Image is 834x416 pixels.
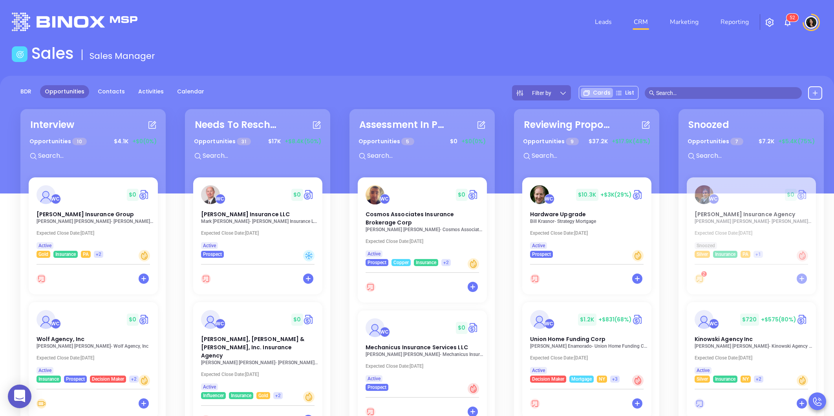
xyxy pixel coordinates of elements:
[416,258,436,267] span: Insurance
[131,375,137,383] span: +2
[522,302,651,383] a: profileWalter Contreras$1.2K+$831(68%)Circle dollarUnion Home Funding Corp[PERSON_NAME] Enamorado...
[695,185,713,204] img: Meagher Insurance Agency
[530,355,648,361] p: Expected Close Date: [DATE]
[96,250,101,259] span: +2
[201,310,220,329] img: Scalzo, Zogby & Wittig, Inc. Insurance Agency
[530,230,648,236] p: Expected Close Date: [DATE]
[755,250,761,259] span: +1
[366,151,484,161] input: Search...
[38,250,48,259] span: Gold
[37,335,85,343] span: Wolf Agency, Inc
[730,138,743,145] span: 7
[530,219,648,224] p: Bill Krasnor - Strategy Mortgage
[695,343,812,349] p: Craig Wilson - Kinowski Agency Inc
[193,302,322,399] a: profileWalter Contreras$0Circle dollar[PERSON_NAME], [PERSON_NAME] & [PERSON_NAME], Inc. Insuranc...
[600,191,632,199] span: +$3K (29%)
[368,258,386,267] span: Prospect
[522,177,651,258] a: profileWalter Contreras$10.3K+$3K(29%)Circle dollarHardware UpgradeBill Krasnor- Strategy Mortgag...
[631,14,651,30] a: CRM
[380,327,390,337] div: Walter Contreras
[592,14,615,30] a: Leads
[303,250,315,261] div: Cold
[51,194,61,204] div: Walter Contreras
[16,85,36,98] a: BDR
[38,366,51,375] span: Active
[132,137,157,146] span: +$0 (0%)
[231,391,251,400] span: Insurance
[688,118,729,132] div: Snoozed
[530,210,586,218] span: Hardware Upgrade
[544,194,554,204] div: Walter Contreras
[612,137,650,146] span: +$17.9K (48%)
[237,138,251,145] span: 31
[786,14,798,22] sup: 52
[532,241,545,250] span: Active
[366,210,454,226] span: Cosmos Associates Insurance Brokerage Corp
[544,319,554,329] div: Walter Contreras
[531,151,649,161] input: Search...
[93,85,130,98] a: Contacts
[195,118,281,132] div: Needs To Reschedule
[37,343,154,349] p: Connie Caputo - Wolf Agency, Inc
[695,355,812,361] p: Expected Close Date: [DATE]
[632,375,644,386] div: Hot
[139,250,150,261] div: Warm
[456,189,467,201] span: $ 0
[366,343,468,351] span: Mechanicus Insurance Services LLC
[90,50,155,62] span: Sales Manager
[697,366,710,375] span: Active
[695,310,713,329] img: Kinowski Agency Inc
[702,271,705,277] span: 2
[285,137,321,146] span: +$8.4K (50%)
[599,375,605,383] span: NY
[37,151,155,161] input: Search...
[792,15,795,20] span: 2
[717,14,752,30] a: Reporting
[448,135,459,148] span: $ 0
[765,18,774,27] img: iconSetting
[215,194,225,204] div: Walter Contreras
[201,360,319,365] p: Adam S. Zogby - Scalzo, Zogby & Wittig, Inc. Insurance Agency
[291,314,303,326] span: $ 0
[695,230,812,236] p: Expected Close Date: [DATE]
[203,241,216,250] span: Active
[201,210,290,218] span: Reilly Insurance LLC
[51,319,61,329] div: Walter Contreras
[72,138,86,145] span: 10
[66,375,85,383] span: Prospect
[29,177,158,258] a: profileWalter Contreras$0Circle dollar[PERSON_NAME] Insurance Group[PERSON_NAME] [PERSON_NAME]- [...
[757,135,776,148] span: $ 7.2K
[358,177,487,266] a: profileWalter Contreras$0Circle dollarCosmos Associates Insurance Brokerage Corp[PERSON_NAME] [PE...
[12,13,137,31] img: logo
[139,314,150,325] img: Quote
[303,189,315,201] img: Quote
[443,258,449,267] span: +2
[380,194,390,204] div: Walter Contreras
[632,314,644,325] img: Quote
[201,335,305,359] span: Scalzo, Zogby & Wittig, Inc. Insurance Agency
[468,189,479,201] img: Quote
[203,391,224,400] span: Influencer
[649,90,655,96] span: search
[258,391,268,400] span: Gold
[127,314,138,326] span: $ 0
[797,314,808,325] a: Quote
[632,250,644,261] div: Warm
[532,366,545,375] span: Active
[37,185,55,204] img: Anderson Insurance Group
[401,138,414,145] span: 5
[83,250,89,259] span: PA
[194,134,251,149] p: Opportunities
[697,250,708,259] span: Silver
[303,391,315,403] div: Warm
[587,135,610,148] span: $ 37.2K
[55,250,76,259] span: Insurance
[524,118,610,132] div: Reviewing Proposal
[532,250,551,259] span: Prospect
[688,134,743,149] p: Opportunities
[697,241,715,250] span: Snoozed
[275,391,281,400] span: +2
[139,375,150,386] div: Warm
